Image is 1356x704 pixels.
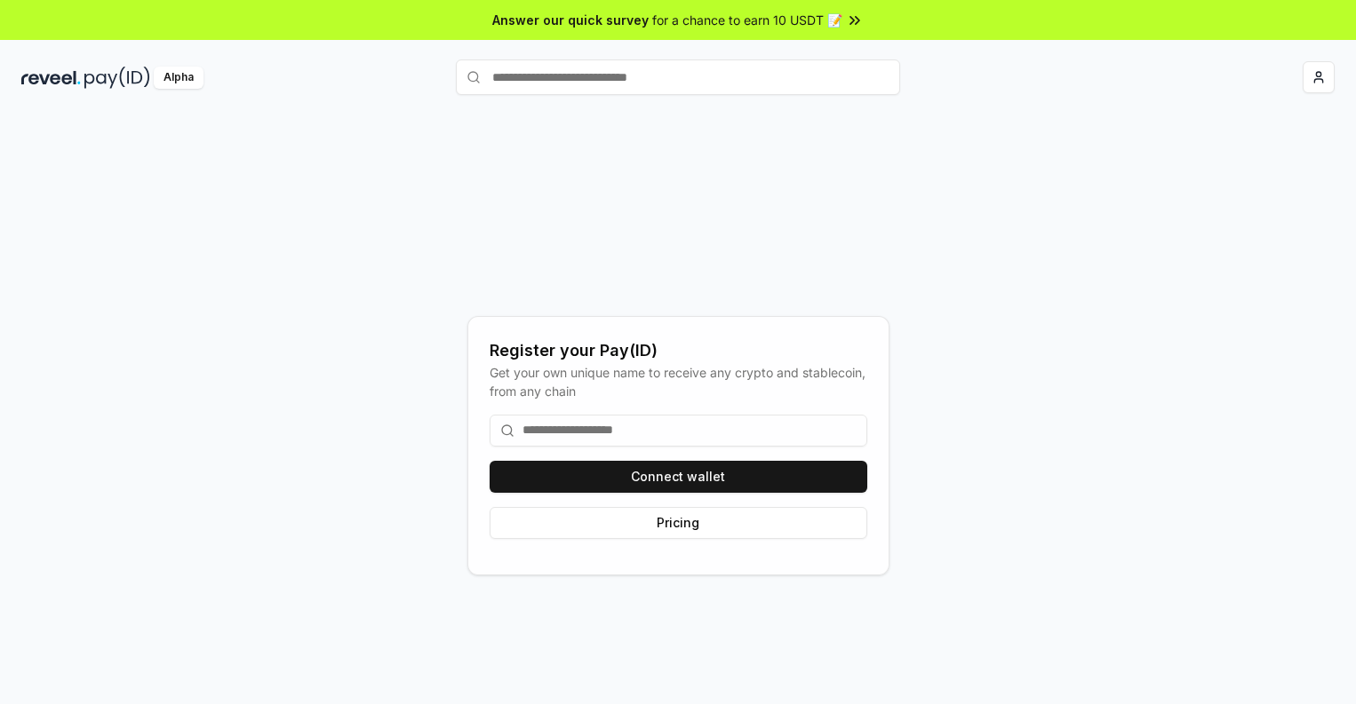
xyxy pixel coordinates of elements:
span: for a chance to earn 10 USDT 📝 [652,11,842,29]
img: reveel_dark [21,67,81,89]
span: Answer our quick survey [492,11,649,29]
img: pay_id [84,67,150,89]
div: Register your Pay(ID) [490,338,867,363]
div: Alpha [154,67,203,89]
div: Get your own unique name to receive any crypto and stablecoin, from any chain [490,363,867,400]
button: Pricing [490,507,867,539]
button: Connect wallet [490,461,867,493]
